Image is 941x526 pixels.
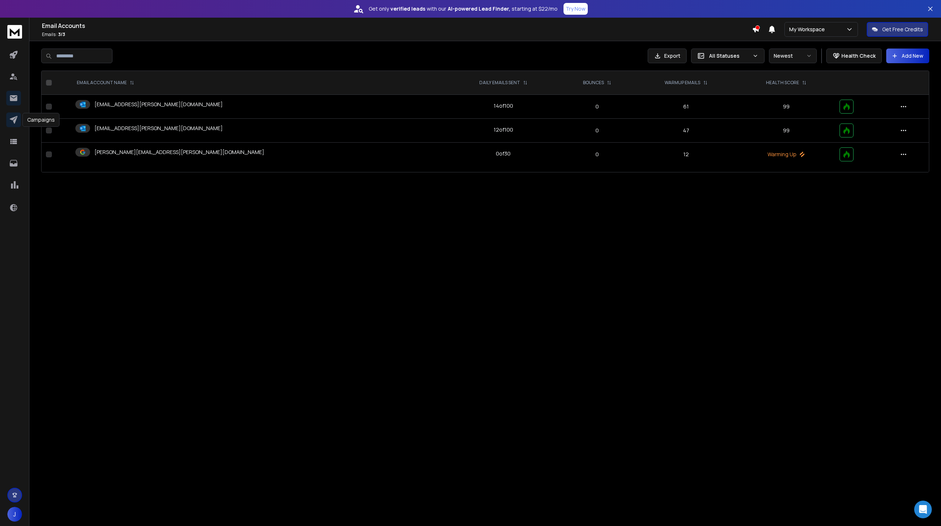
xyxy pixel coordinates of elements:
[634,143,737,167] td: 12
[709,52,749,60] p: All Statuses
[634,95,737,119] td: 61
[769,49,817,63] button: Newest
[566,5,586,12] p: Try Now
[886,49,929,63] button: Add New
[496,150,511,157] div: 0 of 30
[742,151,831,158] p: Warming Up
[564,103,630,110] p: 0
[563,3,588,15] button: Try Now
[448,5,510,12] strong: AI-powered Lead Finder,
[564,151,630,158] p: 0
[7,507,22,522] button: J
[583,80,604,86] p: BOUNCES
[94,101,223,108] p: [EMAIL_ADDRESS][PERSON_NAME][DOMAIN_NAME]
[42,21,752,30] h1: Email Accounts
[494,102,513,110] div: 14 of 100
[634,119,737,143] td: 47
[914,501,932,518] div: Open Intercom Messenger
[737,119,835,143] td: 99
[766,80,799,86] p: HEALTH SCORE
[369,5,558,12] p: Get only with our starting at $22/mo
[390,5,425,12] strong: verified leads
[479,80,520,86] p: DAILY EMAILS SENT
[94,149,264,156] p: [PERSON_NAME][EMAIL_ADDRESS][PERSON_NAME][DOMAIN_NAME]
[882,26,923,33] p: Get Free Credits
[826,49,882,63] button: Health Check
[841,52,876,60] p: Health Check
[737,95,835,119] td: 99
[867,22,928,37] button: Get Free Credits
[494,126,513,133] div: 12 of 100
[665,80,700,86] p: WARMUP EMAILS
[648,49,687,63] button: Export
[564,127,630,134] p: 0
[77,80,134,86] div: EMAIL ACCOUNT NAME
[42,32,752,37] p: Emails :
[789,26,828,33] p: My Workspace
[7,25,22,39] img: logo
[58,31,65,37] span: 3 / 3
[94,125,223,132] p: [EMAIL_ADDRESS][PERSON_NAME][DOMAIN_NAME]
[22,113,60,127] div: Campaigns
